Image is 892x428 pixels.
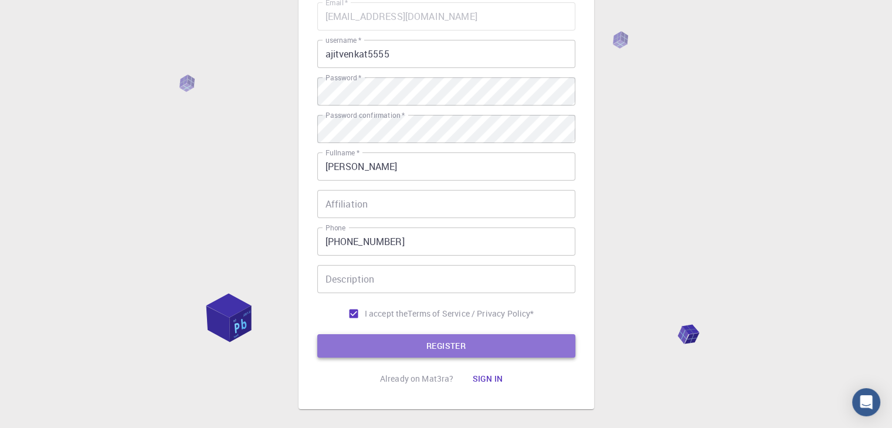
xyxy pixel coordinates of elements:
label: Password confirmation [325,110,405,120]
span: I accept the [365,308,408,320]
p: Already on Mat3ra? [380,373,454,385]
p: Terms of Service / Privacy Policy * [408,308,534,320]
label: username [325,35,361,45]
button: REGISTER [317,334,575,358]
label: Password [325,73,361,83]
div: Open Intercom Messenger [852,388,880,416]
label: Fullname [325,148,359,158]
label: Phone [325,223,345,233]
a: Terms of Service / Privacy Policy* [408,308,534,320]
button: Sign in [463,367,512,390]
